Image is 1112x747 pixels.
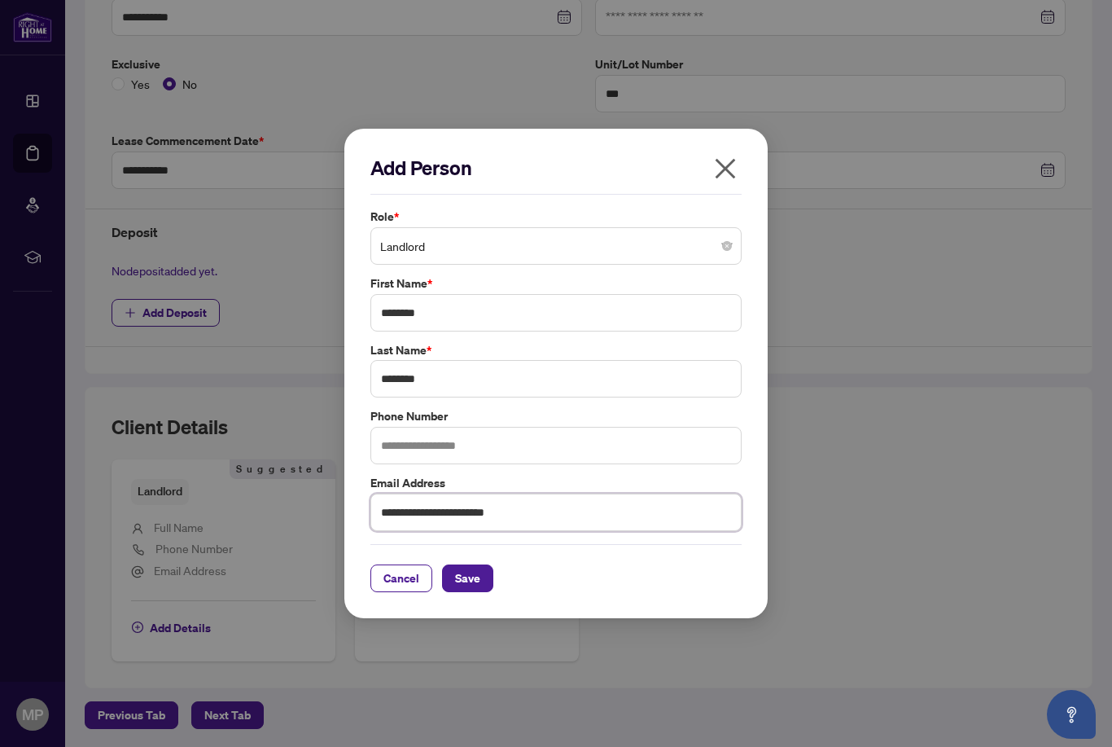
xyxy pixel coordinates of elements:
[1047,690,1096,739] button: Open asap
[370,565,432,592] button: Cancel
[370,407,742,425] label: Phone Number
[370,208,742,226] label: Role
[712,156,738,182] span: close
[722,241,732,251] span: close-circle
[442,565,493,592] button: Save
[370,155,742,181] h2: Add Person
[370,474,742,492] label: Email Address
[383,565,419,591] span: Cancel
[380,231,732,261] span: Landlord
[370,275,742,292] label: First Name
[455,565,480,591] span: Save
[370,341,742,359] label: Last Name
